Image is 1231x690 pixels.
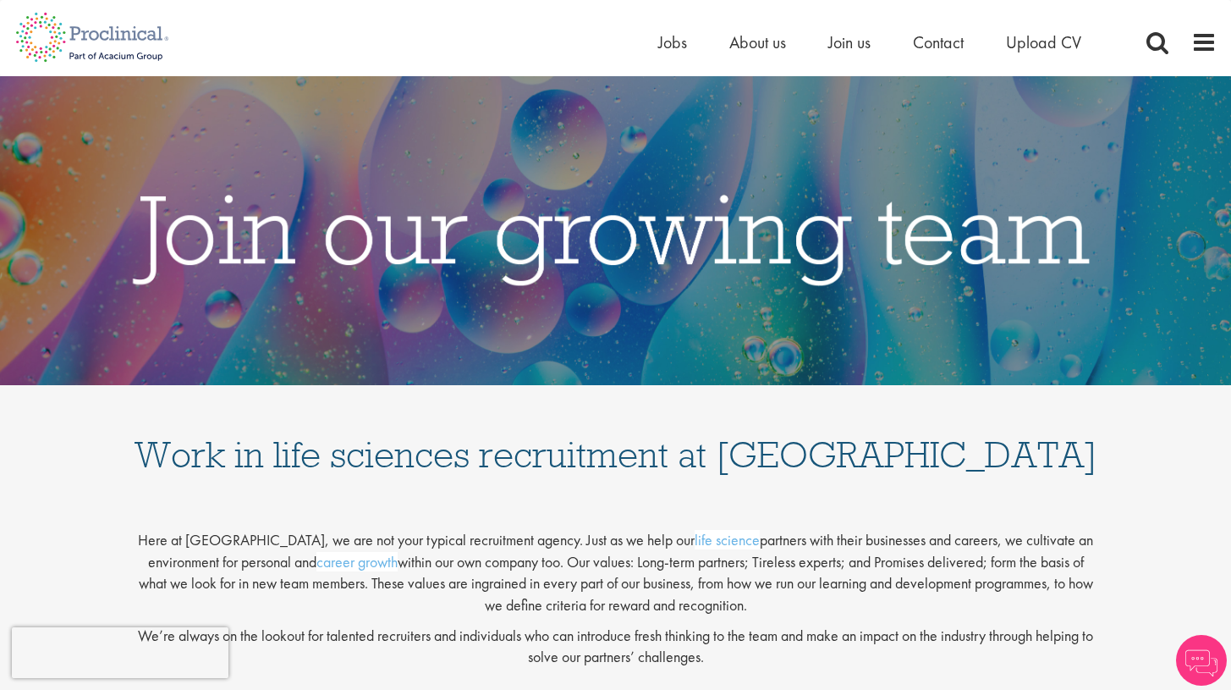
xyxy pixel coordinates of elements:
a: career growth [316,552,398,571]
a: About us [729,31,786,53]
a: Contact [913,31,964,53]
iframe: reCAPTCHA [12,627,228,678]
a: Jobs [658,31,687,53]
img: Chatbot [1176,635,1227,686]
p: Here at [GEOGRAPHIC_DATA], we are not your typical recruitment agency. Just as we help our partne... [134,516,1098,616]
h1: Work in life sciences recruitment at [GEOGRAPHIC_DATA] [134,402,1098,473]
a: Upload CV [1006,31,1081,53]
a: life science [695,530,760,549]
a: Join us [828,31,871,53]
p: We’re always on the lookout for talented recruiters and individuals who can introduce fresh think... [134,625,1098,668]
